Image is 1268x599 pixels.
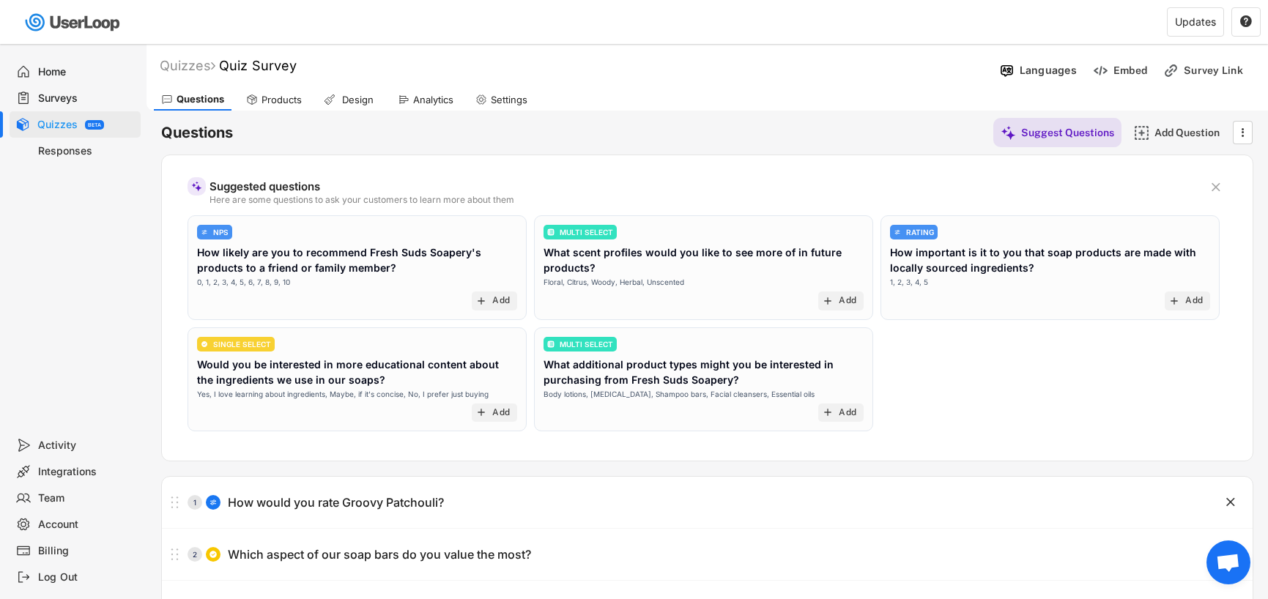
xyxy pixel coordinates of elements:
text:  [1240,15,1252,28]
div: SINGLE SELECT [213,341,271,348]
img: CircleTickMinorWhite.svg [209,550,218,559]
div: 1, 2, 3, 4, 5 [890,277,928,288]
img: AdjustIcon.svg [209,498,218,507]
div: 1 [188,499,202,506]
text:  [1226,494,1235,510]
div: Updates [1175,17,1216,27]
button:  [1239,15,1253,29]
div: Design [339,94,376,106]
button: add [1168,295,1180,307]
div: RATING [906,228,934,236]
div: Floral, Citrus, Woody, Herbal, Unscented [544,277,684,288]
button:  [1209,180,1223,195]
img: Language%20Icon.svg [999,63,1015,78]
div: Suggest Questions [1021,126,1114,139]
div: Questions [177,93,224,105]
div: 0, 1, 2, 3, 4, 5, 6, 7, 8, 9, 10 [197,277,290,288]
div: Integrations [38,465,135,479]
img: CircleTickMinorWhite.svg [201,341,208,348]
img: ListMajor.svg [547,341,555,348]
img: MagicMajor%20%28Purple%29.svg [1001,125,1016,141]
div: Surveys [38,92,135,105]
font: Quiz Survey [219,58,297,73]
div: Add [1185,295,1203,307]
div: 2 [188,551,202,558]
img: AdjustIcon.svg [894,228,901,236]
h6: Questions [161,123,233,143]
button:  [1223,495,1238,510]
div: Embed [1113,64,1147,77]
div: Body lotions, [MEDICAL_DATA], Shampoo bars, Facial cleansers, Essential oils [544,389,815,400]
div: Account [38,518,135,532]
button: add [822,295,834,307]
div: Add Question [1154,126,1228,139]
div: Activity [38,439,135,453]
button:  [1235,122,1250,144]
div: Which aspect of our soap bars do you value the most? [228,547,531,562]
img: userloop-logo-01.svg [22,7,125,37]
div: Add [492,295,510,307]
div: Add [492,407,510,419]
div: Quizzes [160,57,215,74]
div: Languages [1020,64,1077,77]
img: ListMajor.svg [547,228,555,236]
div: Billing [38,544,135,558]
div: Would you be interested in more educational content about the ingredients we use in our soaps? [197,357,517,387]
img: EmbedMinor.svg [1093,63,1108,78]
img: MagicMajor%20%28Purple%29.svg [191,181,202,192]
div: Yes, I love learning about ingredients, Maybe, if it's concise, No, I prefer just buying [197,389,489,400]
div: Products [262,94,302,106]
div: How important is it to you that soap products are made with locally sourced ingredients? [890,245,1210,275]
div: How would you rate Groovy Patchouli? [228,495,444,510]
div: NPS [213,228,229,236]
div: Open chat [1206,540,1250,584]
div: Add [839,295,856,307]
div: Log Out [38,570,135,584]
div: What scent profiles would you like to see more of in future products? [544,245,864,275]
div: Home [38,65,135,79]
img: AdjustIcon.svg [201,228,208,236]
div: Analytics [413,94,453,106]
div: Add [839,407,856,419]
div: Settings [491,94,527,106]
text:  [1242,124,1245,140]
text:  [1212,179,1220,195]
div: Quizzes [37,118,78,132]
div: Suggested questions [210,181,1198,192]
button: add [475,295,487,307]
div: What additional product types might you be interested in purchasing from Fresh Suds Soapery? [544,357,864,387]
div: Survey Link [1184,64,1257,77]
div: How likely are you to recommend Fresh Suds Soapery's products to a friend or family member? [197,245,517,275]
button: add [475,406,487,418]
div: Responses [38,144,135,158]
button: add [822,406,834,418]
div: Here are some questions to ask your customers to learn more about them [210,196,1198,204]
div: MULTI SELECT [560,228,613,236]
div: MULTI SELECT [560,341,613,348]
div: BETA [88,122,101,127]
img: AddMajor.svg [1134,125,1149,141]
img: LinkMinor.svg [1163,63,1179,78]
div: Team [38,491,135,505]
